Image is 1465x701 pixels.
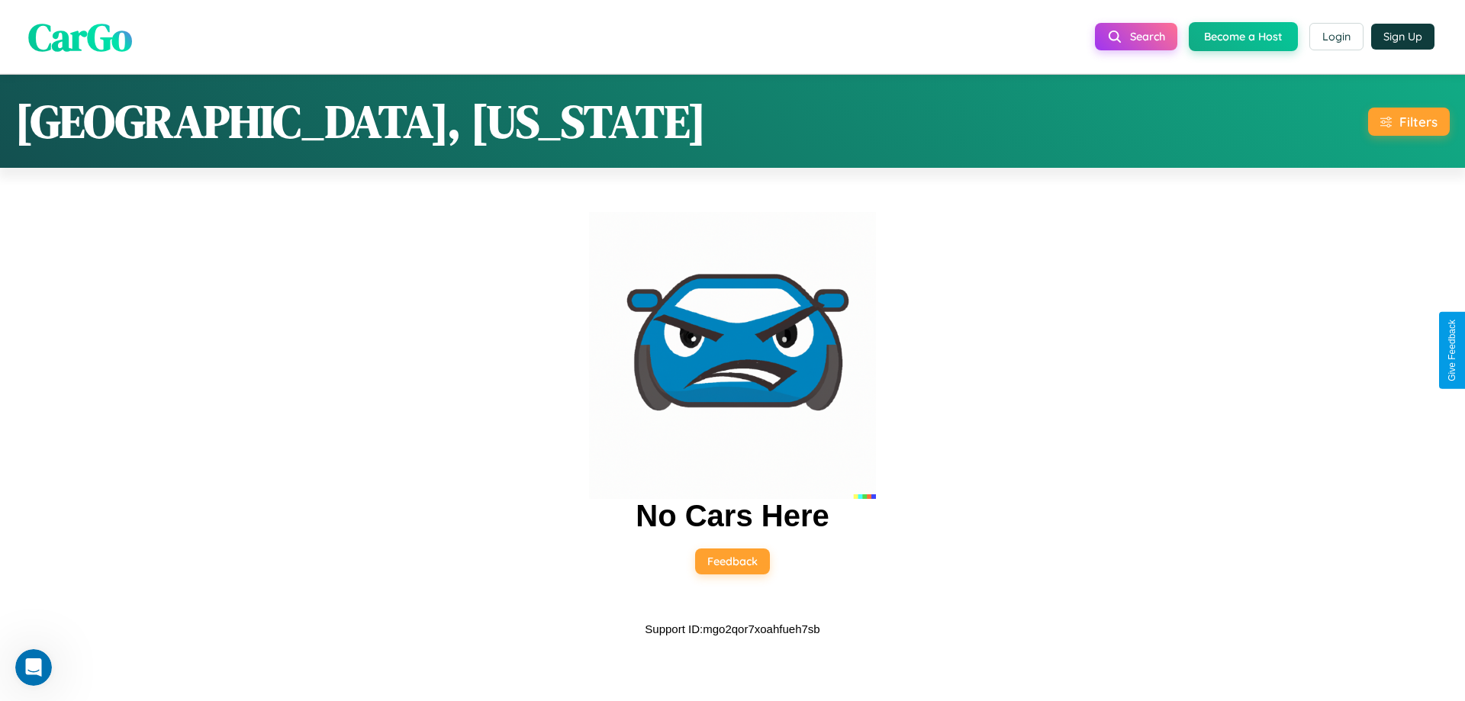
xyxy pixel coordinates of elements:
span: Search [1130,30,1165,43]
h2: No Cars Here [636,499,829,533]
h1: [GEOGRAPHIC_DATA], [US_STATE] [15,90,706,153]
button: Search [1095,23,1177,50]
div: Filters [1399,114,1438,130]
button: Login [1309,23,1364,50]
iframe: Intercom live chat [15,649,52,686]
button: Feedback [695,548,770,574]
span: CarGo [28,10,132,63]
button: Filters [1368,108,1450,136]
div: Give Feedback [1447,320,1457,381]
button: Become a Host [1189,22,1298,51]
img: car [589,212,876,499]
button: Sign Up [1371,24,1434,50]
p: Support ID: mgo2qor7xoahfueh7sb [645,619,819,639]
